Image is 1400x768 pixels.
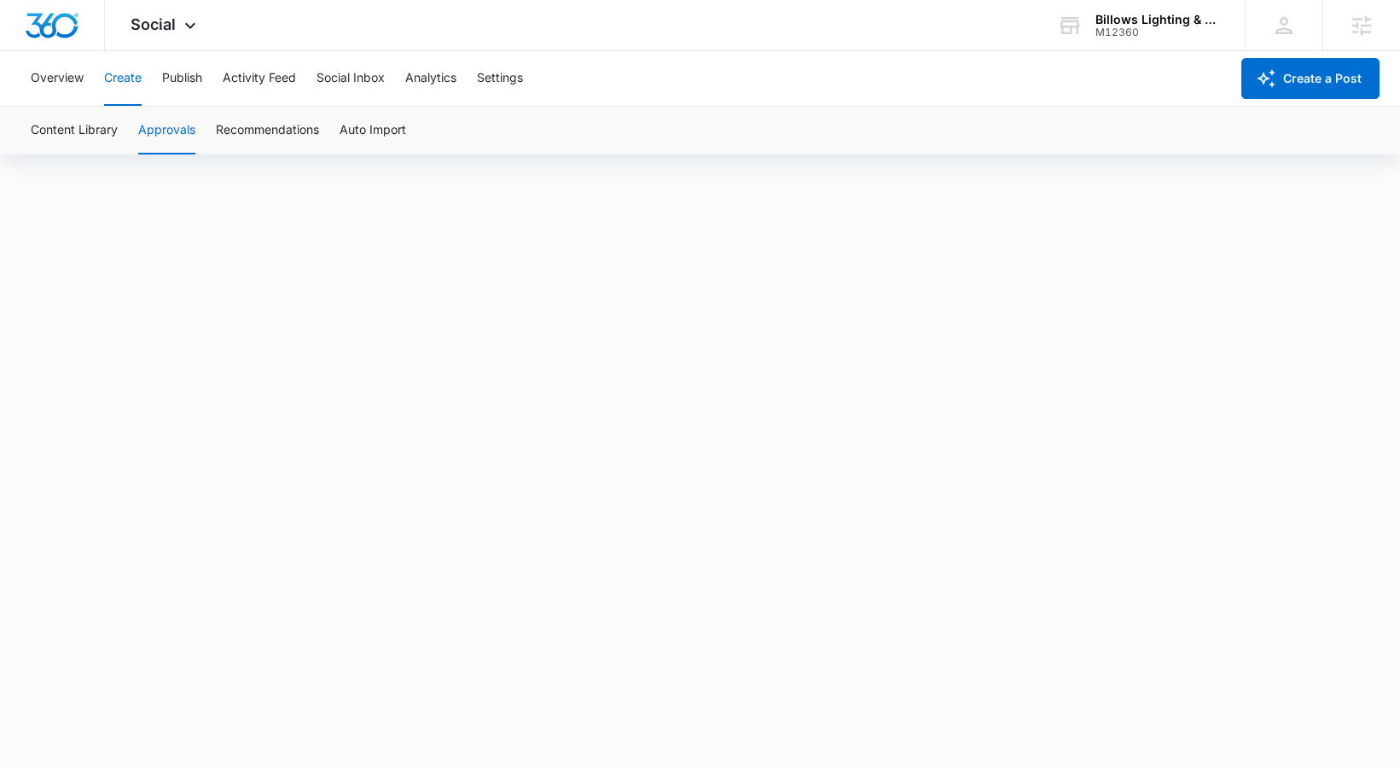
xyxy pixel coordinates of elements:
button: Create a Post [1241,58,1380,99]
button: Content Library [31,107,118,154]
button: Publish [162,51,202,106]
div: account id [1095,26,1220,38]
button: Activity Feed [223,51,296,106]
button: Social Inbox [317,51,385,106]
button: Settings [477,51,523,106]
button: Overview [31,51,84,106]
button: Recommendations [216,107,319,154]
button: Approvals [138,107,195,154]
div: account name [1095,13,1220,26]
span: Social [131,15,176,33]
button: Analytics [405,51,456,106]
button: Create [104,51,142,106]
button: Auto Import [340,107,406,154]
